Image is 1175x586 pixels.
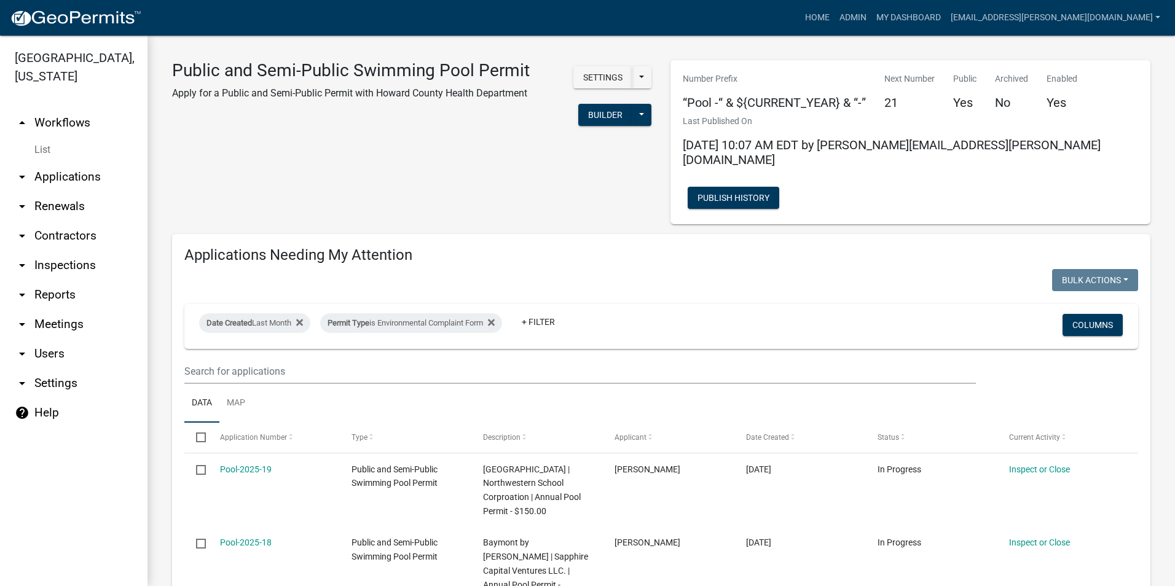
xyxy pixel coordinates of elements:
[172,60,530,81] h3: Public and Semi-Public Swimming Pool Permit
[615,464,680,474] span: Jeff Layden
[15,170,29,184] i: arrow_drop_down
[483,464,581,516] span: Northwestern High School | Northwestern School Corproation | Annual Pool Permit - $150.00
[603,423,734,452] datatable-header-cell: Applicant
[483,433,521,442] span: Description
[884,72,935,85] p: Next Number
[15,115,29,130] i: arrow_drop_up
[866,423,997,452] datatable-header-cell: Status
[683,138,1101,167] span: [DATE] 10:07 AM EDT by [PERSON_NAME][EMAIL_ADDRESS][PERSON_NAME][DOMAIN_NAME]
[683,115,1138,128] p: Last Published On
[953,95,977,110] h5: Yes
[184,246,1138,264] h4: Applications Needing My Attention
[15,229,29,243] i: arrow_drop_down
[953,72,977,85] p: Public
[184,384,219,423] a: Data
[615,433,646,442] span: Applicant
[800,6,835,29] a: Home
[683,95,866,110] h5: “Pool -“ & ${CURRENT_YEAR} & “-”
[578,104,632,126] button: Builder
[688,194,779,204] wm-modal-confirm: Workflow Publish History
[746,433,789,442] span: Date Created
[172,86,530,101] p: Apply for a Public and Semi-Public Permit with Howard County Health Department
[184,423,208,452] datatable-header-cell: Select
[871,6,946,29] a: My Dashboard
[320,313,502,333] div: is Environmental Complaint Form
[199,313,310,333] div: Last Month
[15,346,29,361] i: arrow_drop_down
[878,433,899,442] span: Status
[352,537,438,561] span: Public and Semi-Public Swimming Pool Permit
[573,66,632,88] button: Settings
[997,423,1129,452] datatable-header-cell: Current Activity
[835,6,871,29] a: Admin
[15,405,29,420] i: help
[615,537,680,547] span: Kimberly Trilling
[1063,314,1123,336] button: Columns
[1009,537,1070,547] a: Inspect or Close
[1009,433,1060,442] span: Current Activity
[512,311,565,333] a: + Filter
[15,199,29,214] i: arrow_drop_down
[184,359,976,384] input: Search for applications
[220,537,272,547] a: Pool-2025-18
[878,464,921,474] span: In Progress
[220,433,287,442] span: Application Number
[352,433,367,442] span: Type
[206,318,252,327] span: Date Created
[734,423,866,452] datatable-header-cell: Date Created
[1009,464,1070,474] a: Inspect or Close
[946,6,1165,29] a: [EMAIL_ADDRESS][PERSON_NAME][DOMAIN_NAME]
[219,384,253,423] a: Map
[15,376,29,391] i: arrow_drop_down
[15,317,29,332] i: arrow_drop_down
[208,423,339,452] datatable-header-cell: Application Number
[746,464,771,474] span: 08/26/2025
[1047,72,1077,85] p: Enabled
[15,287,29,302] i: arrow_drop_down
[878,537,921,547] span: In Progress
[220,464,272,474] a: Pool-2025-19
[1047,95,1077,110] h5: Yes
[15,258,29,273] i: arrow_drop_down
[884,95,935,110] h5: 21
[683,72,866,85] p: Number Prefix
[339,423,471,452] datatable-header-cell: Type
[688,187,779,209] button: Publish History
[995,72,1028,85] p: Archived
[328,318,369,327] span: Permit Type
[471,423,603,452] datatable-header-cell: Description
[746,537,771,547] span: 08/14/2025
[995,95,1028,110] h5: No
[1052,269,1138,291] button: Bulk Actions
[352,464,438,488] span: Public and Semi-Public Swimming Pool Permit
